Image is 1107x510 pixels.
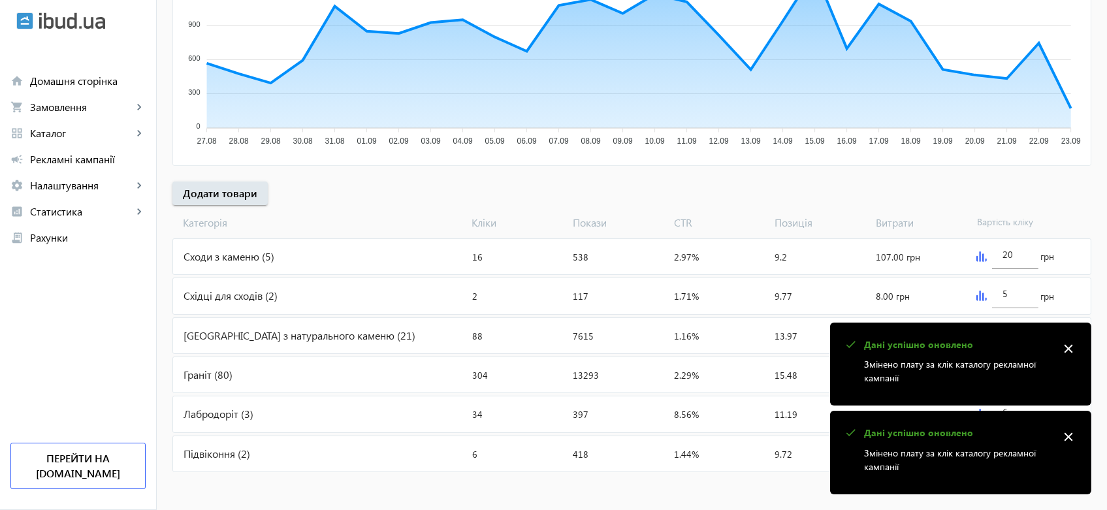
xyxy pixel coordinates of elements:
[674,290,699,302] span: 1.71%
[842,336,859,353] mat-icon: check
[10,443,146,489] a: Перейти на [DOMAIN_NAME]
[613,136,633,146] tspan: 09.09
[669,215,770,230] span: CTR
[472,251,483,263] span: 16
[183,186,257,200] span: Додати товари
[389,136,409,146] tspan: 02.09
[864,446,1051,473] p: Змінено плату за клік каталогу рекламної кампанії
[1041,250,1055,263] span: грн
[775,251,787,263] span: 9.2
[485,136,505,146] tspan: 05.09
[188,20,200,28] tspan: 900
[133,101,146,114] mat-icon: keyboard_arrow_right
[133,127,146,140] mat-icon: keyboard_arrow_right
[466,215,568,230] span: Кліки
[876,251,920,263] span: 107.00 грн
[568,215,669,230] span: Покази
[472,290,477,302] span: 2
[39,12,105,29] img: ibud_text.svg
[472,448,477,460] span: 6
[837,136,857,146] tspan: 16.09
[805,136,825,146] tspan: 15.09
[173,239,467,274] div: Сходи з каменю (5)
[173,396,467,432] div: Лабродоріт (3)
[871,215,972,230] span: Витрати
[842,424,859,441] mat-icon: check
[16,12,33,29] img: ibud.svg
[677,136,697,146] tspan: 11.09
[325,136,345,146] tspan: 31.08
[173,318,467,353] div: [GEOGRAPHIC_DATA] з натурального каменю (21)
[876,290,910,302] span: 8.00 грн
[976,291,987,301] img: graph.svg
[133,205,146,218] mat-icon: keyboard_arrow_right
[472,369,488,381] span: 304
[10,153,24,166] mat-icon: campaign
[472,408,483,421] span: 34
[30,231,146,244] span: Рахунки
[472,330,483,342] span: 88
[775,369,797,381] span: 15.48
[972,215,1073,230] span: Вартість кліку
[741,136,761,146] tspan: 13.09
[869,136,889,146] tspan: 17.09
[30,179,133,192] span: Налаштування
[10,179,24,192] mat-icon: settings
[770,215,871,230] span: Позиція
[173,357,467,392] div: Граніт (80)
[573,369,599,381] span: 13293
[1059,339,1078,359] mat-icon: close
[453,136,473,146] tspan: 04.09
[674,330,699,342] span: 1.16%
[709,136,729,146] tspan: 12.09
[30,101,133,114] span: Замовлення
[674,251,699,263] span: 2.97%
[197,136,217,146] tspan: 27.08
[1059,427,1078,447] mat-icon: close
[674,408,699,421] span: 8.56%
[357,136,377,146] tspan: 01.09
[997,136,1017,146] tspan: 21.09
[901,136,921,146] tspan: 18.09
[864,357,1051,385] p: Змінено плату за клік каталогу рекламної кампанії
[133,179,146,192] mat-icon: keyboard_arrow_right
[775,408,797,421] span: 11.19
[573,251,588,263] span: 538
[30,74,146,88] span: Домашня сторінка
[864,426,1051,439] p: Дані успішно оновлено
[674,369,699,381] span: 2.29%
[864,338,1051,351] p: Дані успішно оновлено
[10,205,24,218] mat-icon: analytics
[965,136,985,146] tspan: 20.09
[573,330,594,342] span: 7615
[581,136,601,146] tspan: 08.09
[172,182,268,205] button: Додати товари
[261,136,281,146] tspan: 29.08
[172,215,466,230] span: Категорія
[1041,290,1055,303] span: грн
[976,251,987,262] img: graph.svg
[573,448,588,460] span: 418
[775,330,797,342] span: 13.97
[517,136,537,146] tspan: 06.09
[229,136,249,146] tspan: 28.08
[196,122,200,130] tspan: 0
[10,101,24,114] mat-icon: shopping_cart
[573,290,588,302] span: 117
[1029,136,1049,146] tspan: 22.09
[30,205,133,218] span: Статистика
[188,54,200,62] tspan: 600
[173,278,467,313] div: Східці для сходів (2)
[421,136,441,146] tspan: 03.09
[293,136,313,146] tspan: 30.08
[773,136,793,146] tspan: 14.09
[188,88,200,96] tspan: 300
[933,136,953,146] tspan: 19.09
[573,408,588,421] span: 397
[173,436,467,471] div: Підвіконня (2)
[30,127,133,140] span: Каталог
[645,136,665,146] tspan: 10.09
[549,136,569,146] tspan: 07.09
[10,231,24,244] mat-icon: receipt_long
[775,448,792,460] span: 9.72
